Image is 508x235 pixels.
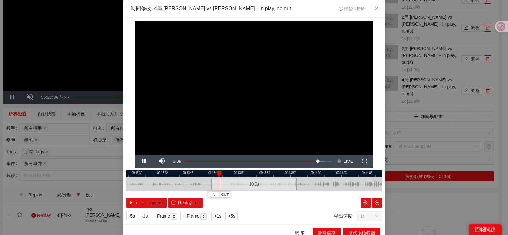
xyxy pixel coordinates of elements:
span: +5s [228,213,235,219]
label: 輸出速度 [334,211,357,221]
span: Replay [178,199,192,206]
button: +5s [225,211,238,221]
button: +1s [211,211,224,221]
span: -1s [142,213,148,219]
span: close [374,6,379,11]
span: / [136,199,137,206]
span: - Frame [154,213,170,219]
span: -5s [129,213,135,219]
button: zoom-out [372,198,382,208]
button: Pause [135,155,153,168]
button: + Framec [180,211,210,221]
kbd: c [200,213,207,220]
span: pause [140,200,144,206]
span: 1x [360,211,378,221]
div: 10.0 s [211,178,297,190]
div: 時間修改 - 4局 [PERSON_NAME] vs [PERSON_NAME] - In play, no out [131,5,291,12]
button: Seek to live, currently behind live [335,155,355,168]
button: -1s [139,211,150,221]
span: info-circle [339,7,343,11]
button: OUT [219,192,231,198]
button: Fullscreen [355,155,373,168]
span: 5:09 [173,159,181,164]
span: + Frame [183,213,200,219]
span: LIVE [344,155,353,168]
button: zoom-in [361,198,371,208]
div: Progress Bar [185,161,331,162]
span: zoom-in [363,200,368,206]
span: reload [171,200,176,206]
span: OUT [221,192,229,198]
kbd: space [147,200,163,206]
button: caret-right/pausespace [126,198,167,208]
span: IN [212,192,215,198]
button: IN [208,192,219,198]
button: Mute [153,155,170,168]
div: Video Player [135,21,373,155]
span: 鍵盤快捷鍵 [339,7,364,11]
kbd: r [193,200,199,206]
button: - Framez [152,211,180,221]
kbd: z [171,213,177,220]
span: caret-right [129,200,133,206]
span: zoom-out [375,200,379,206]
button: -5s [126,211,137,221]
span: +1s [214,213,221,219]
button: reloadReplayr [168,198,202,208]
div: 回報問題 [469,224,502,235]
